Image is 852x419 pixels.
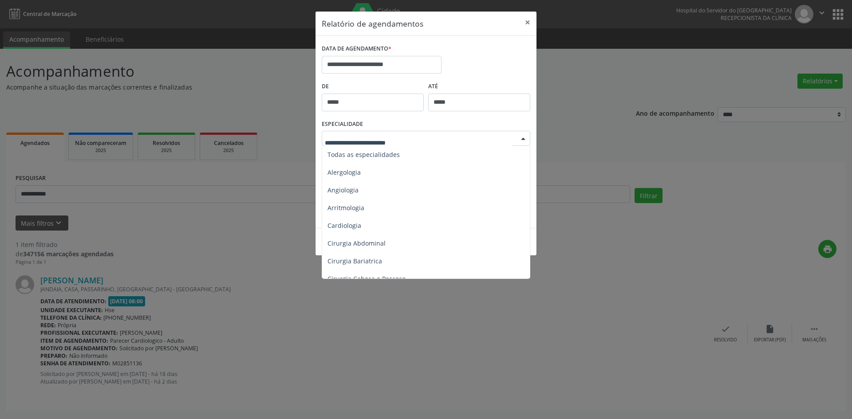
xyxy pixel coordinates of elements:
[322,80,424,94] label: De
[327,221,361,230] span: Cardiologia
[327,204,364,212] span: Arritmologia
[327,150,400,159] span: Todas as especialidades
[322,117,363,131] label: ESPECIALIDADE
[327,168,361,176] span: Alergologia
[327,186,359,194] span: Angiologia
[327,274,406,283] span: Cirurgia Cabeça e Pescoço
[322,42,391,56] label: DATA DE AGENDAMENTO
[428,80,530,94] label: ATÉ
[327,239,386,247] span: Cirurgia Abdominal
[327,257,382,265] span: Cirurgia Bariatrica
[322,18,423,29] h5: Relatório de agendamentos
[519,12,536,33] button: Close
